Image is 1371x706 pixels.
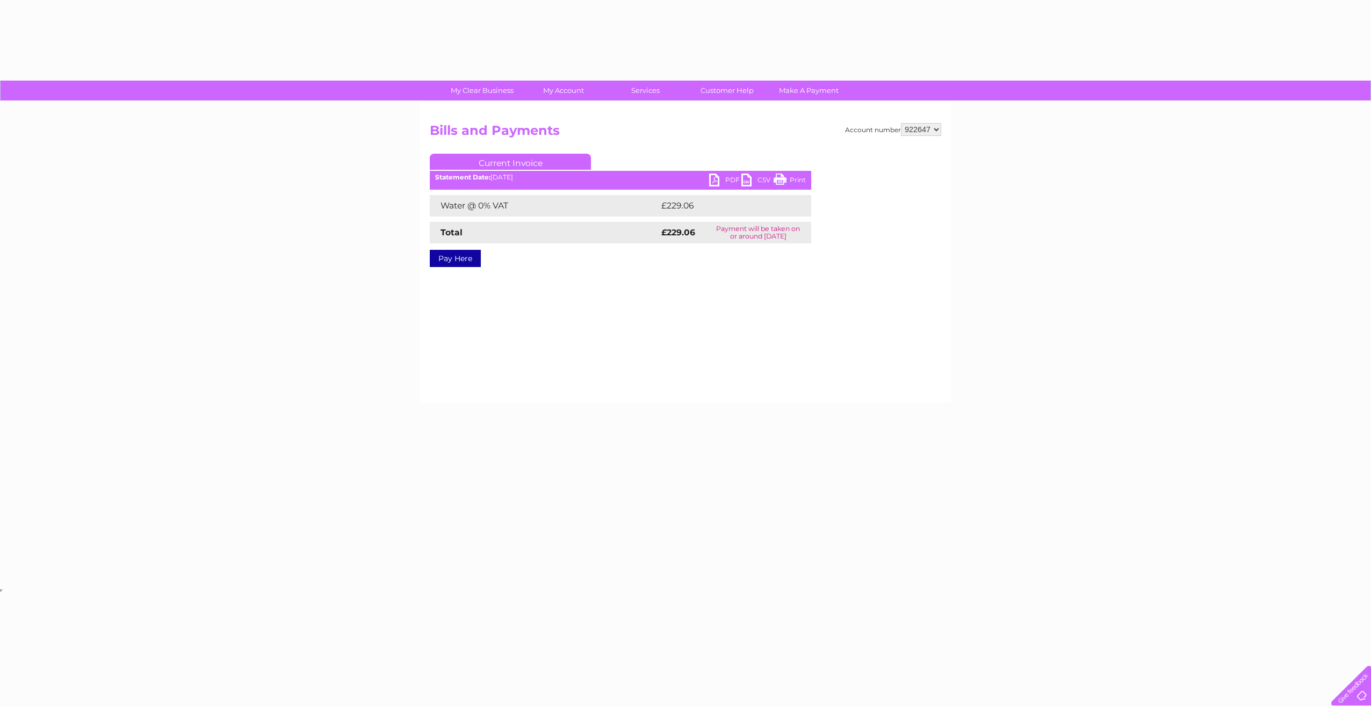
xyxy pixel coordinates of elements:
[764,81,853,100] a: Make A Payment
[705,222,811,243] td: Payment will be taken on or around [DATE]
[741,174,774,189] a: CSV
[709,174,741,189] a: PDF
[683,81,771,100] a: Customer Help
[845,123,941,136] div: Account number
[430,195,659,217] td: Water @ 0% VAT
[661,227,695,237] strong: £229.06
[430,123,941,143] h2: Bills and Payments
[601,81,690,100] a: Services
[441,227,463,237] strong: Total
[430,174,811,181] div: [DATE]
[659,195,792,217] td: £229.06
[430,154,591,170] a: Current Invoice
[430,250,481,267] a: Pay Here
[435,173,490,181] b: Statement Date:
[438,81,526,100] a: My Clear Business
[774,174,806,189] a: Print
[519,81,608,100] a: My Account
